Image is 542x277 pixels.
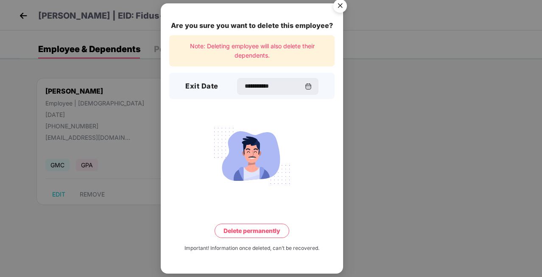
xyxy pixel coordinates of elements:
[215,224,289,238] button: Delete permanently
[185,81,218,92] h3: Exit Date
[169,20,335,31] div: Are you sure you want to delete this employee?
[305,83,312,90] img: svg+xml;base64,PHN2ZyBpZD0iQ2FsZW5kYXItMzJ4MzIiIHhtbG5zPSJodHRwOi8vd3d3LnczLm9yZy8yMDAwL3N2ZyIgd2...
[204,123,299,189] img: svg+xml;base64,PHN2ZyB4bWxucz0iaHR0cDovL3d3dy53My5vcmcvMjAwMC9zdmciIHdpZHRoPSIyMjQiIGhlaWdodD0iMT...
[169,35,335,67] div: Note: Deleting employee will also delete their dependents.
[184,244,319,252] div: Important! Information once deleted, can’t be recovered.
